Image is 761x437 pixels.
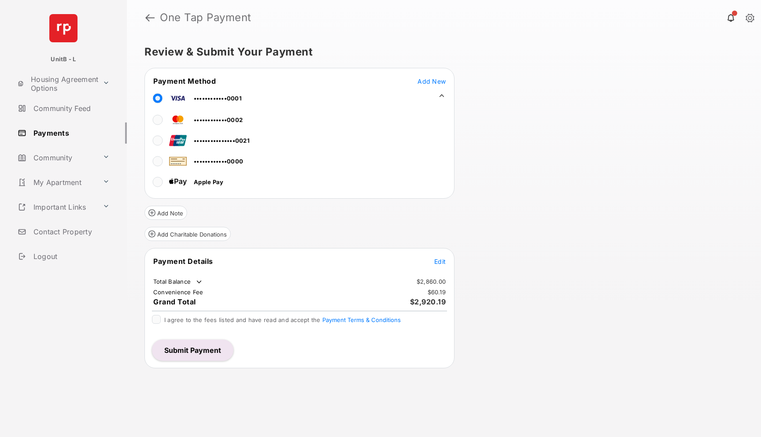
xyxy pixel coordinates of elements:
[144,206,187,220] button: Add Note
[153,77,216,85] span: Payment Method
[410,297,446,306] span: $2,920.19
[152,340,233,361] button: Submit Payment
[164,316,401,323] span: I agree to the fees listed and have read and accept the
[14,147,99,168] a: Community
[153,297,196,306] span: Grand Total
[14,98,127,119] a: Community Feed
[51,55,76,64] p: UnitB - L
[153,288,204,296] td: Convenience Fee
[434,258,446,265] span: Edit
[153,257,213,266] span: Payment Details
[416,278,446,285] td: $2,860.00
[417,77,446,85] button: Add New
[194,158,243,165] span: ••••••••••••0000
[144,227,231,241] button: Add Charitable Donations
[14,172,99,193] a: My Apartment
[14,73,99,94] a: Housing Agreement Options
[194,95,242,102] span: ••••••••••••0001
[14,196,99,218] a: Important Links
[322,316,401,323] button: I agree to the fees listed and have read and accept the
[160,12,251,23] strong: One Tap Payment
[49,14,78,42] img: svg+xml;base64,PHN2ZyB4bWxucz0iaHR0cDovL3d3dy53My5vcmcvMjAwMC9zdmciIHdpZHRoPSI2NCIgaGVpZ2h0PSI2NC...
[427,288,447,296] td: $60.19
[144,47,736,57] h5: Review & Submit Your Payment
[14,122,127,144] a: Payments
[194,137,250,144] span: •••••••••••••••0021
[194,116,243,123] span: ••••••••••••0002
[14,246,127,267] a: Logout
[14,221,127,242] a: Contact Property
[153,278,203,286] td: Total Balance
[194,178,223,185] span: Apple Pay
[434,257,446,266] button: Edit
